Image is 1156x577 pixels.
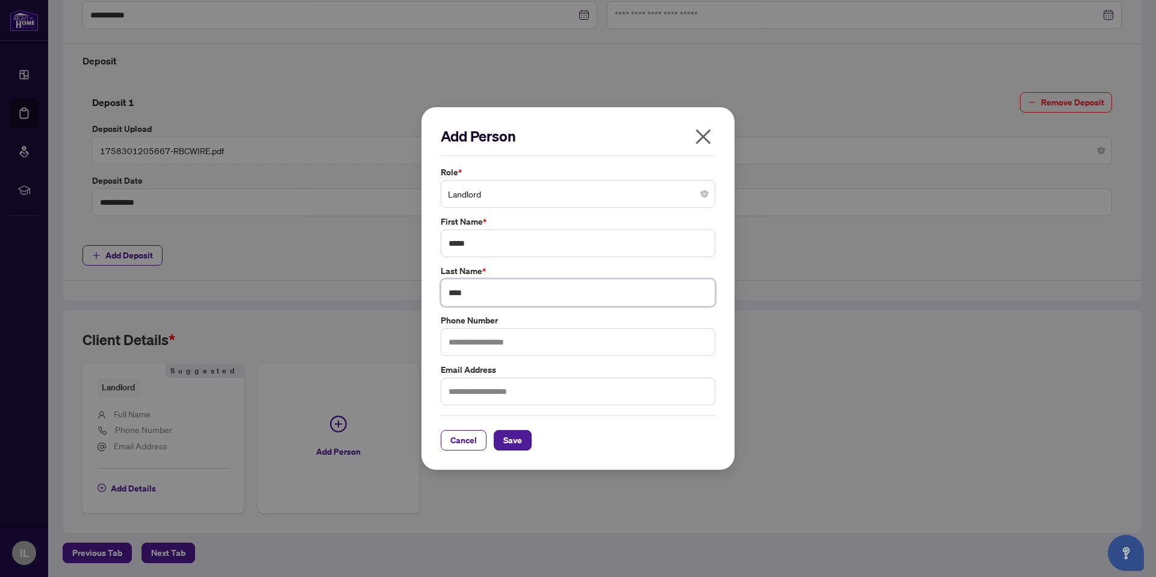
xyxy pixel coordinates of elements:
[441,314,715,327] label: Phone Number
[1108,535,1144,571] button: Open asap
[441,215,715,228] label: First Name
[701,190,708,198] span: close-circle
[450,431,477,450] span: Cancel
[441,126,715,146] h2: Add Person
[441,430,486,451] button: Cancel
[441,264,715,278] label: Last Name
[441,363,715,376] label: Email Address
[448,182,708,205] span: Landlord
[441,166,715,179] label: Role
[503,431,522,450] span: Save
[494,430,532,451] button: Save
[694,127,713,146] span: close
